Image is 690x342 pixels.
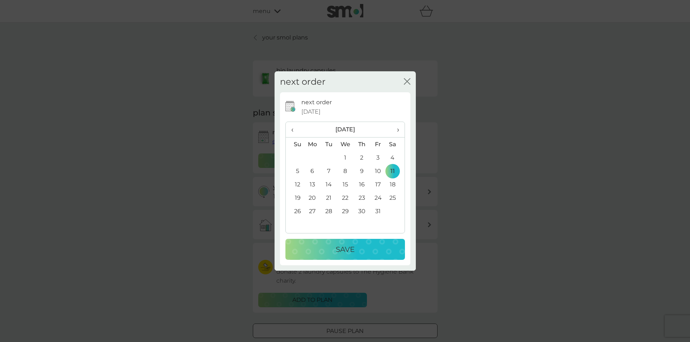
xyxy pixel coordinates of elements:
th: Fr [370,138,386,151]
td: 11 [386,164,404,178]
td: 6 [304,164,321,178]
td: 13 [304,178,321,191]
td: 20 [304,191,321,204]
td: 29 [337,204,354,218]
th: Sa [386,138,404,151]
td: 14 [321,178,337,191]
th: We [337,138,354,151]
p: next order [301,98,332,107]
td: 12 [286,178,304,191]
th: [DATE] [304,122,386,138]
td: 15 [337,178,354,191]
th: Mo [304,138,321,151]
td: 8 [337,164,354,178]
span: › [392,122,399,137]
p: Save [336,244,355,255]
td: 21 [321,191,337,204]
td: 16 [354,178,370,191]
button: Save [285,239,405,260]
td: 31 [370,204,386,218]
th: Tu [321,138,337,151]
td: 3 [370,151,386,164]
td: 2 [354,151,370,164]
span: [DATE] [301,107,321,117]
td: 7 [321,164,337,178]
button: close [404,78,410,86]
td: 22 [337,191,354,204]
th: Th [354,138,370,151]
td: 9 [354,164,370,178]
td: 24 [370,191,386,204]
td: 27 [304,204,321,218]
td: 30 [354,204,370,218]
td: 25 [386,191,404,204]
td: 5 [286,164,304,178]
td: 1 [337,151,354,164]
td: 10 [370,164,386,178]
td: 18 [386,178,404,191]
td: 23 [354,191,370,204]
th: Su [286,138,304,151]
td: 4 [386,151,404,164]
td: 17 [370,178,386,191]
td: 19 [286,191,304,204]
span: ‹ [291,122,299,137]
h2: next order [280,77,326,87]
td: 28 [321,204,337,218]
td: 26 [286,204,304,218]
